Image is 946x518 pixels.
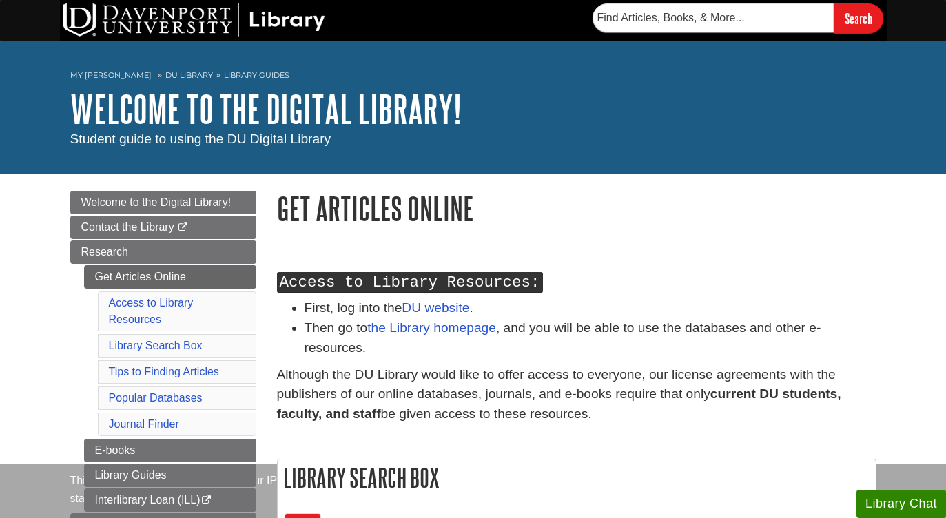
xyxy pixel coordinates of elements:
a: Tips to Finding Articles [109,366,219,377]
a: Get Articles Online [84,265,256,289]
h2: Library Search Box [278,459,876,496]
a: Welcome to the Digital Library! [70,87,462,130]
a: Library Guides [224,70,289,80]
p: Although the DU Library would like to offer access to everyone, our license agreements with the p... [277,365,876,424]
input: Search [834,3,883,33]
a: Journal Finder [109,418,179,430]
a: E-books [84,439,256,462]
form: Searches DU Library's articles, books, and more [593,3,883,33]
nav: breadcrumb [70,66,876,88]
li: Then go to , and you will be able to use the databases and other e-resources. [305,318,876,358]
a: Welcome to the Digital Library! [70,191,256,214]
span: Contact the Library [81,221,174,233]
a: My [PERSON_NAME] [70,70,152,81]
span: Student guide to using the DU Digital Library [70,132,331,146]
span: Research [81,246,128,258]
h1: Get Articles Online [277,191,876,226]
a: DU Library [165,70,213,80]
a: Research [70,240,256,264]
a: DU website [402,300,469,315]
i: This link opens in a new window [177,223,189,232]
a: Interlibrary Loan (ILL) [84,488,256,512]
i: This link opens in a new window [200,496,212,505]
kbd: Access to Library Resources: [277,272,543,293]
button: Library Chat [856,490,946,518]
a: Contact the Library [70,216,256,239]
input: Find Articles, Books, & More... [593,3,834,32]
img: DU Library [63,3,325,37]
a: the Library homepage [367,320,496,335]
a: Popular Databases [109,392,203,404]
a: Library Guides [84,464,256,487]
span: Welcome to the Digital Library! [81,196,232,208]
li: First, log into the . [305,298,876,318]
a: Access to Library Resources [109,297,194,325]
a: Library Search Box [109,340,203,351]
